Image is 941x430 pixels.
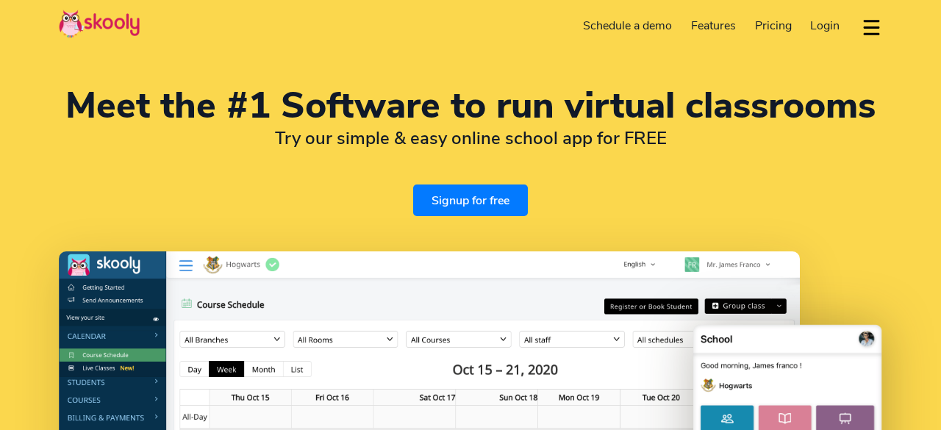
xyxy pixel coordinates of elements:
a: Signup for free [413,184,528,216]
a: Schedule a demo [574,14,682,37]
h2: Try our simple & easy online school app for FREE [59,127,882,149]
h1: Meet the #1 Software to run virtual classrooms [59,88,882,123]
span: Login [810,18,840,34]
a: Login [801,14,849,37]
a: Features [681,14,745,37]
img: Skooly [59,10,140,38]
a: Pricing [745,14,801,37]
span: Pricing [755,18,792,34]
button: dropdown menu [861,10,882,44]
